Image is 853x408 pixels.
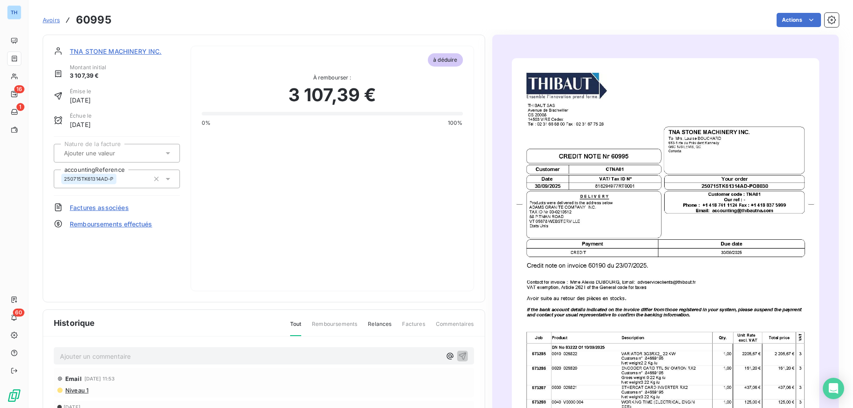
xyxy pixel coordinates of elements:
span: Niveau 1 [64,387,88,394]
span: Montant initial [70,63,106,71]
span: Remboursements [312,320,357,335]
span: Historique [54,317,95,329]
span: Relances [368,320,391,335]
span: Email [65,375,82,382]
span: 1 [16,103,24,111]
a: Avoirs [43,16,60,24]
span: à déduire [428,53,462,67]
span: 16 [14,85,24,93]
img: Logo LeanPay [7,388,21,403]
span: 250715TK61314AD-P [64,176,114,182]
div: Open Intercom Messenger [823,378,844,399]
span: Remboursements effectués [70,219,152,229]
span: [DATE] 11:53 [84,376,115,381]
span: 0% [202,119,211,127]
span: Factures [402,320,425,335]
input: Ajouter une valeur [63,149,152,157]
h3: 60995 [76,12,112,28]
div: TH [7,5,21,20]
span: 60 [13,309,24,317]
span: [DATE] [70,95,91,105]
span: Échue le [70,112,92,120]
span: 100% [448,119,463,127]
span: Émise le [70,87,91,95]
span: 3 107,39 € [70,71,106,80]
span: [DATE] [70,120,92,129]
span: À rembourser : [202,74,463,82]
button: Actions [777,13,821,27]
span: Commentaires [436,320,474,335]
span: 3 107,39 € [288,82,376,108]
span: Tout [290,320,302,336]
span: TNA STONE MACHINERY INC. [70,47,162,56]
span: Factures associées [70,203,129,212]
